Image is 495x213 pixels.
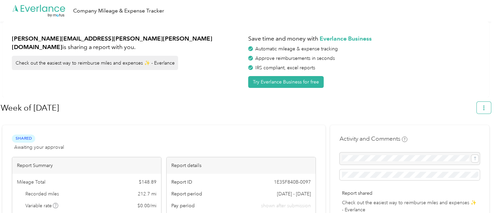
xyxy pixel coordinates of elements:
[274,179,311,186] span: 1E35F840B-0097
[171,190,202,197] span: Report period
[12,56,178,70] div: Check out the easiest way to reimburse miles and expenses ✨ - Everlance
[248,34,480,43] h1: Save time and money with
[255,46,338,52] span: Automatic mileage & expense tracking
[12,135,35,142] span: Shared
[261,202,311,209] span: shown after submission
[255,55,335,61] span: Approve reimbursements in seconds
[139,179,156,186] span: $ 148.89
[138,190,156,197] span: 212.7 mi
[171,179,192,186] span: Report ID
[340,135,407,143] h4: Activity and Comments
[12,34,243,51] h1: is sharing a report with you.
[25,190,59,197] span: Recorded miles
[167,157,316,174] div: Report details
[342,190,477,197] p: Report shared
[25,202,59,209] span: Variable rate
[255,65,315,71] span: IRS compliant, excel reports
[171,202,195,209] span: Pay period
[17,179,45,186] span: Mileage Total
[277,190,311,197] span: [DATE] - [DATE]
[12,157,161,174] div: Report Summary
[248,76,324,88] button: Try Everlance Business for free
[320,35,372,42] strong: Everlance Business
[137,202,156,209] span: $ 0.00 / mi
[14,144,64,151] span: Awaiting your approval
[1,100,472,116] h1: Week of September 22 2025
[12,35,212,50] strong: [PERSON_NAME][EMAIL_ADDRESS][PERSON_NAME][PERSON_NAME][DOMAIN_NAME]
[73,7,164,15] div: Company Mileage & Expense Tracker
